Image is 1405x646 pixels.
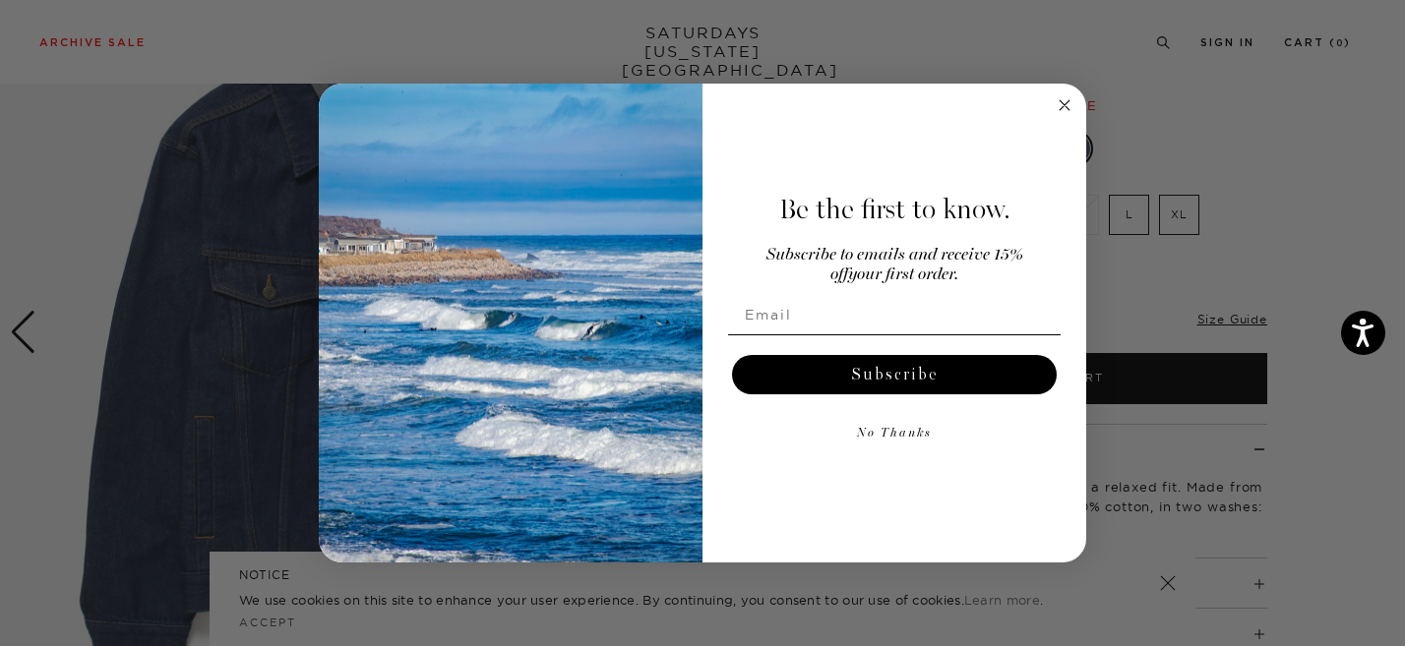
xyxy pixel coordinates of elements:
button: Close dialog [1053,93,1076,117]
span: your first order. [848,266,958,283]
button: Subscribe [732,355,1057,394]
input: Email [728,295,1061,334]
span: Be the first to know. [779,193,1010,226]
img: underline [728,334,1061,335]
img: 125c788d-000d-4f3e-b05a-1b92b2a23ec9.jpeg [319,84,702,563]
span: Subscribe to emails and receive 15% [766,247,1023,264]
button: No Thanks [728,414,1061,453]
span: off [830,266,848,283]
